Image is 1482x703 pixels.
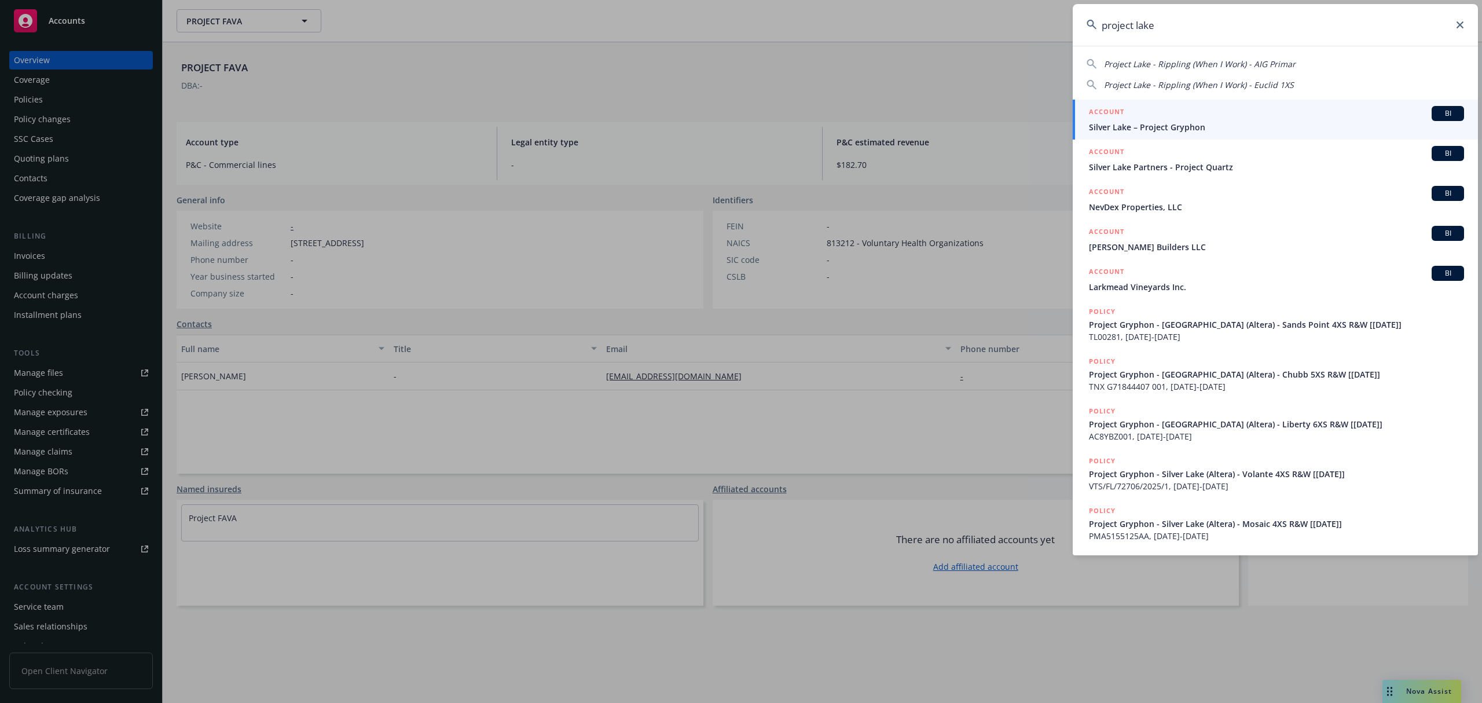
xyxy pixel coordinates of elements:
span: BI [1436,148,1459,159]
span: BI [1436,188,1459,199]
h5: POLICY [1089,306,1116,317]
a: POLICYProject Gryphon - Silver Lake (Altera) - Mosaic 4XS R&W [[DATE]]PMA5155125AA, [DATE]-[DATE] [1073,499,1478,548]
span: NevDex Properties, LLC [1089,201,1464,213]
span: Project Gryphon - [GEOGRAPHIC_DATA] (Altera) - Chubb 5XS R&W [[DATE]] [1089,368,1464,380]
h5: ACCOUNT [1089,266,1124,280]
span: BI [1436,268,1459,279]
a: ACCOUNTBI[PERSON_NAME] Builders LLC [1073,219,1478,259]
h5: POLICY [1089,455,1116,467]
h5: ACCOUNT [1089,146,1124,160]
input: Search... [1073,4,1478,46]
a: ACCOUNTBILarkmead Vineyards Inc. [1073,259,1478,299]
span: TL00281, [DATE]-[DATE] [1089,331,1464,343]
span: Project Lake - Rippling (When I Work) - Euclid 1XS [1104,79,1294,90]
span: Project Gryphon - Silver Lake (Altera) - Volante 4XS R&W [[DATE]] [1089,468,1464,480]
span: PMA5155125AA, [DATE]-[DATE] [1089,530,1464,542]
span: Silver Lake Partners - Project Quartz [1089,161,1464,173]
a: POLICYProject Gryphon - [GEOGRAPHIC_DATA] (Altera) - Liberty 6XS R&W [[DATE]]AC8YBZ001, [DATE]-[D... [1073,399,1478,449]
a: POLICYProject Gryphon - [GEOGRAPHIC_DATA] (Altera) - Sands Point 4XS R&W [[DATE]]TL00281, [DATE]-... [1073,299,1478,349]
span: Silver Lake – Project Gryphon [1089,121,1464,133]
h5: ACCOUNT [1089,226,1124,240]
h5: POLICY [1089,356,1116,367]
h5: POLICY [1089,405,1116,417]
span: VTS/FL/72706/2025/1, [DATE]-[DATE] [1089,480,1464,492]
h5: POLICY [1089,505,1116,517]
a: POLICYProject Gryphon - [GEOGRAPHIC_DATA] (Altera) - Chubb 5XS R&W [[DATE]]TNX G71844407 001, [DA... [1073,349,1478,399]
span: BI [1436,228,1459,239]
a: ACCOUNTBINevDex Properties, LLC [1073,180,1478,219]
span: Project Lake - Rippling (When I Work) - AIG Primar [1104,58,1296,69]
span: BI [1436,108,1459,119]
a: ACCOUNTBISilver Lake – Project Gryphon [1073,100,1478,140]
h5: ACCOUNT [1089,106,1124,120]
span: Larkmead Vineyards Inc. [1089,281,1464,293]
h5: ACCOUNT [1089,186,1124,200]
a: POLICYProject Gryphon - Silver Lake (Altera) - Volante 4XS R&W [[DATE]]VTS/FL/72706/2025/1, [DATE... [1073,449,1478,499]
span: Project Gryphon - [GEOGRAPHIC_DATA] (Altera) - Sands Point 4XS R&W [[DATE]] [1089,318,1464,331]
span: Project Gryphon - Silver Lake (Altera) - Mosaic 4XS R&W [[DATE]] [1089,518,1464,530]
a: ACCOUNTBISilver Lake Partners - Project Quartz [1073,140,1478,180]
span: AC8YBZ001, [DATE]-[DATE] [1089,430,1464,442]
span: Project Gryphon - [GEOGRAPHIC_DATA] (Altera) - Liberty 6XS R&W [[DATE]] [1089,418,1464,430]
span: [PERSON_NAME] Builders LLC [1089,241,1464,253]
span: TNX G71844407 001, [DATE]-[DATE] [1089,380,1464,393]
